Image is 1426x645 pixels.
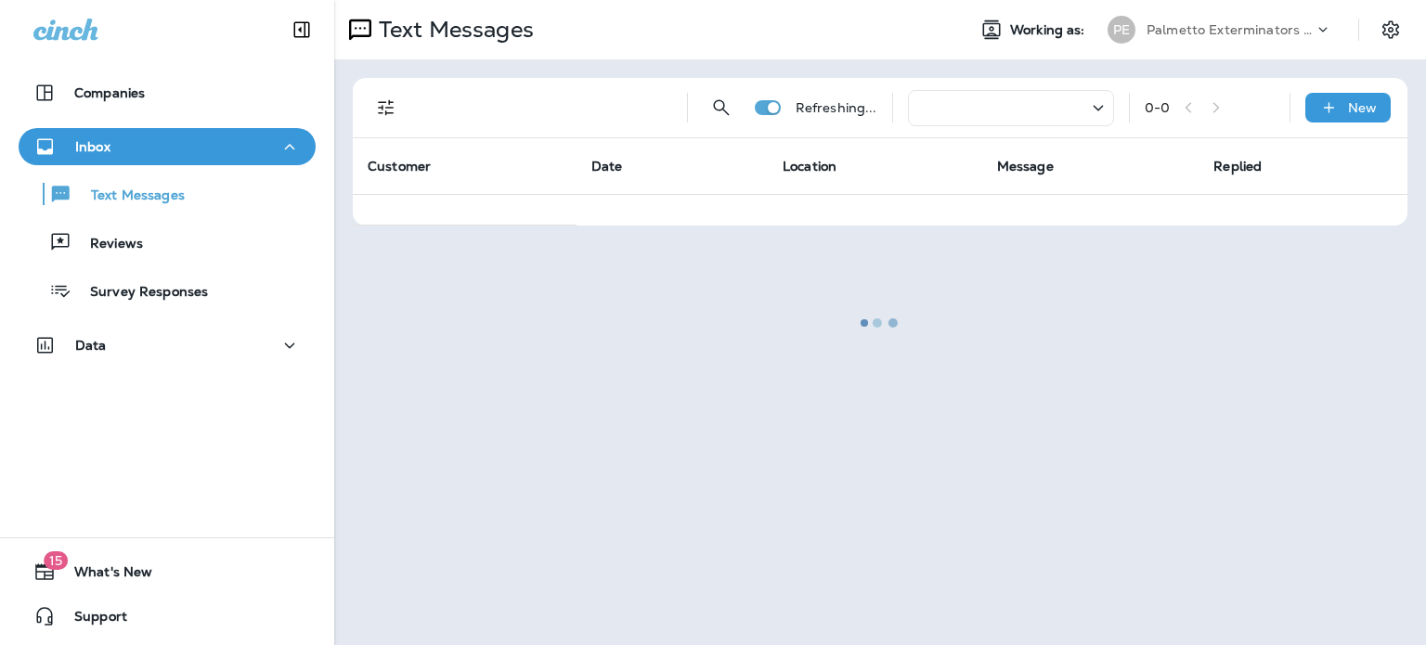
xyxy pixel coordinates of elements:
p: Companies [74,85,145,100]
p: New [1348,100,1377,115]
p: Text Messages [72,187,185,205]
p: Inbox [75,139,110,154]
button: Support [19,598,316,635]
button: Data [19,327,316,364]
button: Collapse Sidebar [276,11,328,48]
button: Inbox [19,128,316,165]
p: Survey Responses [71,284,208,302]
span: What's New [56,564,152,587]
span: 15 [44,551,68,570]
p: Data [75,338,107,353]
button: 15What's New [19,553,316,590]
button: Reviews [19,223,316,262]
span: Support [56,609,127,631]
button: Text Messages [19,174,316,213]
p: Reviews [71,236,143,253]
button: Companies [19,74,316,111]
button: Survey Responses [19,271,316,310]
